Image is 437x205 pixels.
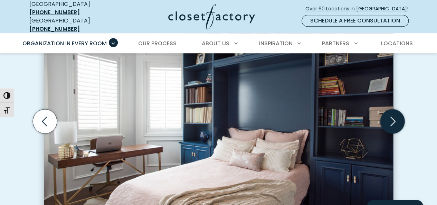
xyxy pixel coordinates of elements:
button: Next slide [378,106,407,136]
span: Partners [322,39,349,47]
a: [PHONE_NUMBER] [29,25,80,33]
span: Inspiration [259,39,293,47]
a: Schedule a Free Consultation [302,15,409,27]
div: [GEOGRAPHIC_DATA] [29,17,114,33]
img: Closet Factory Logo [168,4,255,29]
span: Locations [381,39,412,47]
span: Our Process [138,39,177,47]
span: About Us [202,39,229,47]
span: Organization in Every Room [22,39,107,47]
a: [PHONE_NUMBER] [29,8,80,16]
a: Over 60 Locations in [GEOGRAPHIC_DATA]! [305,3,414,15]
nav: Primary Menu [18,34,420,53]
span: Over 60 Locations in [GEOGRAPHIC_DATA]! [305,5,414,12]
button: Previous slide [30,106,60,136]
